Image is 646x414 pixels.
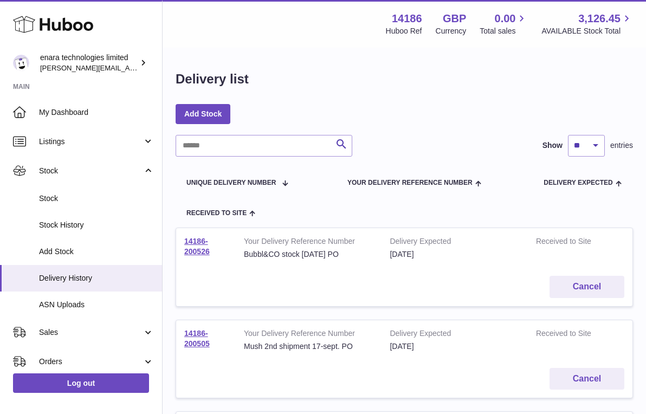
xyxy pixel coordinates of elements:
[39,247,154,257] span: Add Stock
[536,328,602,341] strong: Received to Site
[550,368,624,390] button: Cancel
[184,329,210,348] a: 14186-200505
[39,327,143,338] span: Sales
[176,70,249,88] h1: Delivery list
[13,55,29,71] img: Dee@enara.co
[610,140,633,151] span: entries
[39,193,154,204] span: Stock
[390,236,519,249] strong: Delivery Expected
[542,140,563,151] label: Show
[536,236,602,249] strong: Received to Site
[578,11,621,26] span: 3,126.45
[39,137,143,147] span: Listings
[480,11,528,36] a: 0.00 Total sales
[40,63,217,72] span: [PERSON_NAME][EMAIL_ADDRESS][DOMAIN_NAME]
[347,179,473,186] span: Your Delivery Reference Number
[244,328,373,341] strong: Your Delivery Reference Number
[39,300,154,310] span: ASN Uploads
[550,276,624,298] button: Cancel
[39,166,143,176] span: Stock
[39,107,154,118] span: My Dashboard
[13,373,149,393] a: Log out
[40,53,138,73] div: enara technologies limited
[39,220,154,230] span: Stock History
[541,26,633,36] span: AVAILABLE Stock Total
[541,11,633,36] a: 3,126.45 AVAILABLE Stock Total
[392,11,422,26] strong: 14186
[186,210,247,217] span: Received to Site
[244,341,373,352] div: Mush 2nd shipment 17-sept. PO
[443,11,466,26] strong: GBP
[244,236,373,249] strong: Your Delivery Reference Number
[39,273,154,283] span: Delivery History
[480,26,528,36] span: Total sales
[176,104,230,124] a: Add Stock
[186,179,276,186] span: Unique Delivery Number
[386,26,422,36] div: Huboo Ref
[495,11,516,26] span: 0.00
[390,249,519,260] div: [DATE]
[184,237,210,256] a: 14186-200526
[244,249,373,260] div: Bubbl&CO stock [DATE] PO
[390,328,519,341] strong: Delivery Expected
[544,179,612,186] span: Delivery Expected
[436,26,467,36] div: Currency
[39,357,143,367] span: Orders
[390,341,519,352] div: [DATE]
